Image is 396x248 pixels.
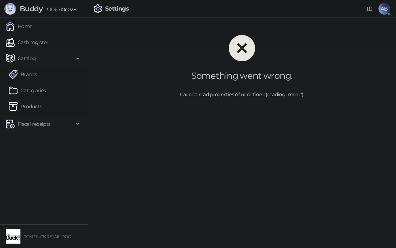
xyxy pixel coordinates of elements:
[4,3,16,15] img: Logo
[9,102,18,111] img: Artikli
[20,4,43,13] span: Buddy
[105,6,129,12] div: Settings
[378,3,390,15] span: AB
[18,51,36,66] span: Catalog
[23,234,72,239] small: DTM DUCK RETAIL DOO
[9,83,46,98] a: Categories
[364,3,376,15] a: Documentation
[99,70,384,82] div: Something went wrong.
[229,35,255,61] span: close-circle
[6,19,32,34] a: Home
[18,117,50,131] span: Fiscal receipts
[99,90,384,98] div: Cannot read properties of undefined (reading 'name')
[6,229,20,244] img: 64x64-companyLogo-66ada3a5-0551-4a34-8c52-98bc28352977.jpeg
[9,67,37,82] a: Brands
[6,35,49,50] a: Cash register
[43,6,76,13] span: 3.11.3-710c028
[9,99,42,114] a: ArtikliProducts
